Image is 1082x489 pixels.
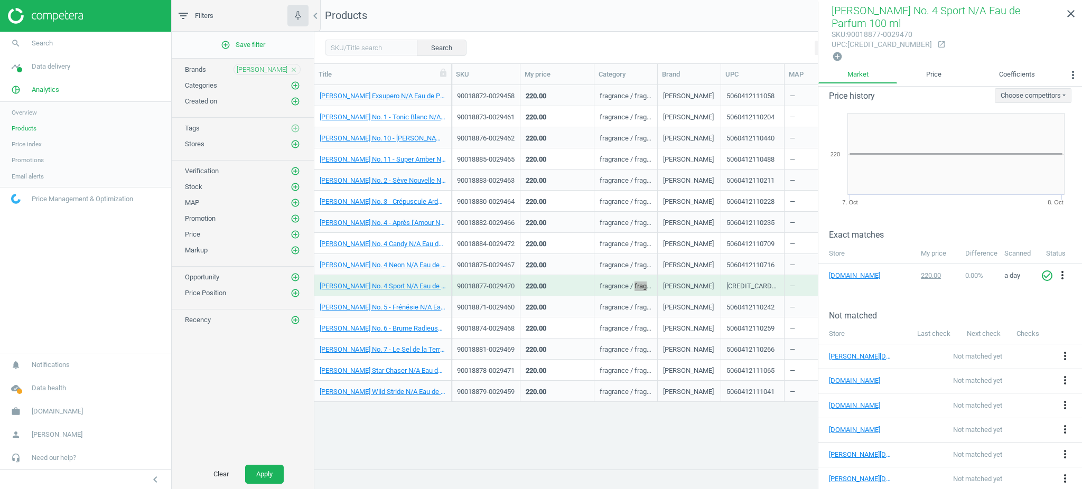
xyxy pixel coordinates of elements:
[932,40,946,50] a: open_in_new
[790,345,858,354] div: —
[599,70,653,79] div: Category
[320,281,446,291] a: [PERSON_NAME] No. 4 Sport N/A Eau de Parfum 100 ml
[526,303,546,312] div: 220.00
[663,155,714,168] div: [PERSON_NAME]
[726,366,775,379] div: 5060412111065
[11,194,21,204] img: wGWNvw8QSZomAAAAABJRU5ErkJggg==
[965,271,983,279] span: 0.00 %
[1059,399,1071,412] button: more_vert
[185,273,219,281] span: Opportunity
[726,239,775,252] div: 5060412110709
[790,387,858,397] div: —
[314,85,1082,469] div: grid
[726,134,775,147] div: 5060412110440
[290,139,301,149] button: add_circle_outline
[909,369,1047,393] td: Not matched yet
[829,271,882,280] a: [DOMAIN_NAME]
[290,213,301,224] button: add_circle_outline
[960,243,999,264] th: Difference
[526,239,546,249] div: 220.00
[526,345,546,354] div: 220.00
[457,345,515,354] div: 90018881-0029469
[1059,472,1071,485] i: more_vert
[320,324,446,333] a: [PERSON_NAME] No. 6 - Brume Radieuse N/A Eau de Parfum 100 ml
[663,176,714,189] div: [PERSON_NAME]
[149,473,162,486] i: chevron_left
[320,303,446,312] a: [PERSON_NAME] No. 5 - Frénésie N/A Eau de Parfum 100 ml
[1067,69,1079,81] i: more_vert
[663,303,714,316] div: [PERSON_NAME]
[1064,66,1082,87] button: more_vert
[290,123,301,134] button: add_circle_outline
[829,450,892,459] a: [PERSON_NAME][DOMAIN_NAME]
[185,97,217,105] span: Created on
[291,81,300,90] i: add_circle_outline
[663,366,714,379] div: [PERSON_NAME]
[172,34,314,55] button: add_circle_outlineSave filter
[185,65,206,73] span: Brands
[12,140,42,148] span: Price index
[600,91,652,105] div: fragrance / fragrance total juices / fragrance eau de parfum / unisexdüfte / eau de parfum
[818,243,916,264] th: Store
[818,324,909,344] th: Store
[526,134,546,143] div: 220.00
[600,260,652,274] div: fragrance / fragrance total juices / fragrance eau de parfum / unisexdüfte / eau de parfum
[32,194,133,204] span: Price Management & Optimization
[790,239,858,249] div: —
[790,324,858,333] div: —
[1059,399,1071,411] i: more_vert
[790,366,858,375] div: —
[790,260,858,270] div: —
[526,176,546,185] div: 220.00
[457,176,515,185] div: 90018883-0029463
[600,366,652,379] div: fragrance / fragrance total juices / fragrance eau de parfum / unisexdüfte / eau de parfum
[202,465,240,484] button: Clear
[663,134,714,147] div: [PERSON_NAME]
[185,124,200,132] span: Tags
[177,10,190,22] i: filter_list
[457,303,515,312] div: 90018871-0029460
[6,425,26,445] i: person
[290,288,301,298] button: add_circle_outline
[600,197,652,210] div: fragrance / fragrance total juices / fragrance eau de parfum / unisexdüfte / eau de parfum
[185,140,204,148] span: Stores
[221,40,265,50] span: Save filter
[663,239,714,252] div: [PERSON_NAME]
[726,197,775,210] div: 5060412110228
[832,40,932,50] div: : [CREDIT_CARD_NUMBER]
[32,383,66,393] span: Data health
[600,218,652,231] div: fragrance / fragrance total juices / fragrance eau de parfum / unisexdüfte / eau de parfum
[185,81,217,89] span: Categories
[663,324,714,337] div: [PERSON_NAME]
[457,387,515,397] div: 90018879-0029459
[290,66,297,73] i: close
[909,443,1047,467] td: Not matched yet
[600,345,652,358] div: fragrance / fragrance total juices / fragrance eau de parfum / unisexdüfte / eau de parfum
[726,281,779,295] div: [CREDIT_CARD_NUMBER]
[325,40,417,55] input: SKU/Title search
[1065,7,1077,20] i: close
[790,197,858,206] div: —
[245,465,284,484] button: Apply
[909,324,958,344] th: Last check
[290,245,301,256] button: add_circle_outline
[290,80,301,91] button: add_circle_outline
[290,166,301,176] button: add_circle_outline
[600,239,652,252] div: fragrance / fragrance total juices / fragrance eau de parfum / unisexdüfte / eau de parfum
[663,345,714,358] div: [PERSON_NAME]
[309,10,322,22] i: chevron_left
[1059,374,1071,387] i: more_vert
[525,70,590,79] div: My price
[320,112,446,122] a: [PERSON_NAME] No. 1 - Tonic Blanc N/A Eau de Parfum 100 ml
[32,407,83,416] span: [DOMAIN_NAME]
[818,66,897,84] a: Market
[526,112,546,122] div: 220.00
[829,474,892,484] a: [PERSON_NAME][DOMAIN_NAME]
[457,366,515,375] div: 90018878-0029471
[829,376,892,385] a: [DOMAIN_NAME]
[663,218,714,231] div: [PERSON_NAME]
[32,360,70,370] span: Notifications
[790,112,858,122] div: —
[291,315,300,325] i: add_circle_outline
[790,176,858,185] div: —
